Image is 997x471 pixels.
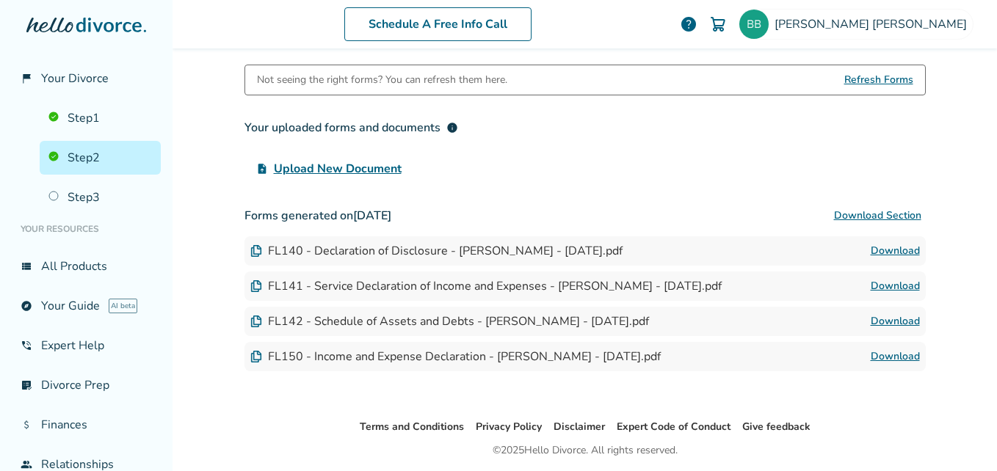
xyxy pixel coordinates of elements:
[250,243,623,259] div: FL140 - Declaration of Disclosure - [PERSON_NAME] - [DATE].pdf
[244,201,926,230] h3: Forms generated on [DATE]
[871,313,920,330] a: Download
[274,160,402,178] span: Upload New Document
[40,101,161,135] a: Step1
[250,245,262,257] img: Document
[446,122,458,134] span: info
[21,379,32,391] span: list_alt_check
[257,65,507,95] div: Not seeing the right forms? You can refresh them here.
[21,300,32,312] span: explore
[109,299,137,313] span: AI beta
[360,420,464,434] a: Terms and Conditions
[256,163,268,175] span: upload_file
[476,420,542,434] a: Privacy Policy
[742,418,811,436] li: Give feedback
[250,278,722,294] div: FL141 - Service Declaration of Income and Expenses - [PERSON_NAME] - [DATE].pdf
[709,15,727,33] img: Cart
[12,329,161,362] a: phone_in_talkExpert Help
[250,351,262,362] img: Document
[739,10,769,39] img: bridget.berg@gmail.com
[844,65,913,95] span: Refresh Forms
[680,15,697,33] a: help
[41,70,109,87] span: Your Divorce
[250,313,649,329] div: FL142 - Schedule of Assets and Debts - [PERSON_NAME] - [DATE].pdf
[21,260,32,272] span: view_list
[830,201,926,230] button: Download Section
[244,119,458,136] div: Your uploaded forms and documents
[40,180,161,214] a: Step3
[871,242,920,260] a: Download
[775,16,973,32] span: [PERSON_NAME] [PERSON_NAME]
[493,442,678,459] div: © 2025 Hello Divorce. All rights reserved.
[12,289,161,323] a: exploreYour GuideAI beta
[21,419,32,431] span: attach_money
[12,214,161,244] li: Your Resources
[12,249,161,283] a: view_listAll Products
[12,62,161,95] a: flag_2Your Divorce
[250,348,661,365] div: FL150 - Income and Expense Declaration - [PERSON_NAME] - [DATE].pdf
[21,340,32,351] span: phone_in_talk
[924,401,997,471] iframe: Chat Widget
[250,280,262,292] img: Document
[250,315,262,327] img: Document
[21,73,32,84] span: flag_2
[871,348,920,365] a: Download
[21,459,32,470] span: group
[554,418,605,436] li: Disclaimer
[871,277,920,295] a: Download
[12,408,161,442] a: attach_moneyFinances
[12,368,161,402] a: list_alt_checkDivorce Prep
[344,7,532,41] a: Schedule A Free Info Call
[617,420,730,434] a: Expert Code of Conduct
[40,141,161,175] a: Step2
